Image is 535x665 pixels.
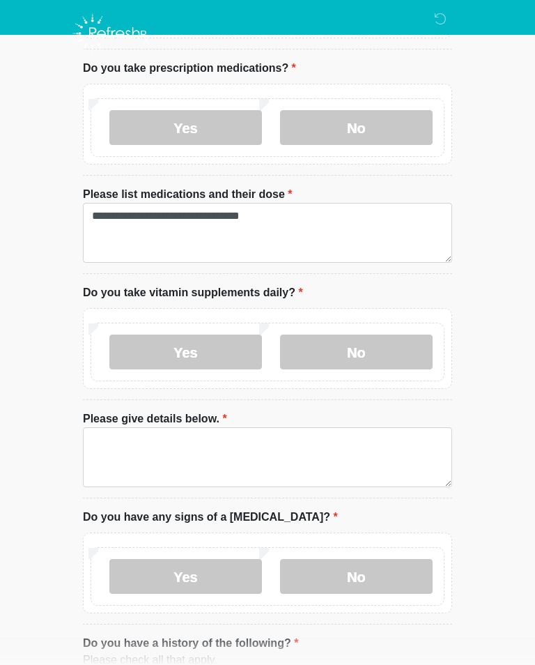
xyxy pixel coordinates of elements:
label: Please list medications and their dose [83,186,293,203]
label: Do you have a history of the following? [83,635,298,652]
label: Do you have any signs of a [MEDICAL_DATA]? [83,509,338,526]
label: Yes [109,335,262,369]
label: Do you take prescription medications? [83,60,296,77]
label: No [280,335,433,369]
label: Yes [109,559,262,594]
label: Do you take vitamin supplements daily? [83,284,303,301]
label: No [280,559,433,594]
label: Please give details below. [83,411,227,427]
label: Yes [109,110,262,145]
img: Refresh RX Logo [69,10,153,56]
label: No [280,110,433,145]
